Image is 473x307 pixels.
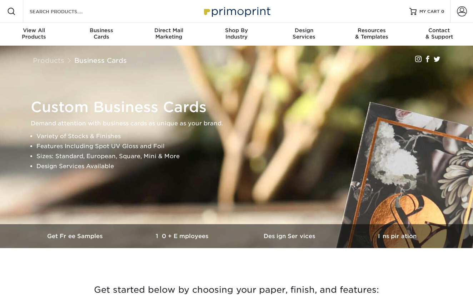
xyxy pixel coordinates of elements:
li: Sizes: Standard, European, Square, Mini & More [36,151,449,161]
a: Get Free Samples [22,224,129,248]
li: Variety of Stocks & Finishes [36,131,449,141]
a: Resources& Templates [338,23,405,46]
div: Cards [68,27,135,40]
input: SEARCH PRODUCTS..... [29,7,99,16]
p: Demand attention with business cards as unique as your brand. [31,119,449,129]
span: MY CART [419,9,440,15]
a: Shop ByIndustry [203,23,270,46]
h3: Get Free Samples [22,233,129,240]
a: Business Cards [74,56,127,64]
div: Marketing [135,27,203,40]
a: 10+ Employees [129,224,236,248]
h1: Custom Business Cards [31,99,449,116]
a: Products [33,56,64,64]
li: Features Including Spot UV Gloss and Foil [36,141,449,151]
h3: 10+ Employees [129,233,236,240]
span: Direct Mail [135,27,203,34]
span: Resources [338,27,405,34]
img: Primoprint [201,4,272,19]
h3: Inspiration [344,233,451,240]
h3: Design Services [236,233,344,240]
div: & Support [405,27,473,40]
span: Contact [405,27,473,34]
a: Contact& Support [405,23,473,46]
li: Design Services Available [36,161,449,171]
a: DesignServices [270,23,338,46]
div: & Templates [338,27,405,40]
div: Services [270,27,338,40]
a: Direct MailMarketing [135,23,203,46]
a: Design Services [236,224,344,248]
a: Inspiration [344,224,451,248]
span: Business [68,27,135,34]
a: BusinessCards [68,23,135,46]
span: Design [270,27,338,34]
span: 0 [441,9,444,14]
div: Industry [203,27,270,40]
span: Shop By [203,27,270,34]
h3: Get started below by choosing your paper, finish, and features: [28,274,445,306]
